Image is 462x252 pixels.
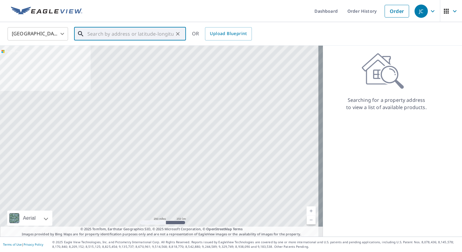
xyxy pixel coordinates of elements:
[205,27,252,40] a: Upload Blueprint
[24,242,43,247] a: Privacy Policy
[3,243,43,246] p: |
[192,27,252,40] div: OR
[385,5,409,18] a: Order
[307,206,316,215] a: Current Level 5, Zoom In
[8,25,68,42] div: [GEOGRAPHIC_DATA]
[11,7,82,16] img: EV Logo
[174,30,182,38] button: Clear
[7,211,52,226] div: Aerial
[87,25,174,42] input: Search by address or latitude-longitude
[233,227,243,231] a: Terms
[415,5,428,18] div: JC
[346,96,427,111] p: Searching for a property address to view a list of available products.
[52,240,459,249] p: © 2025 Eagle View Technologies, Inc. and Pictometry International Corp. All Rights Reserved. Repo...
[206,227,232,231] a: OpenStreetMap
[307,215,316,225] a: Current Level 5, Zoom Out
[21,211,37,226] div: Aerial
[80,227,243,232] span: © 2025 TomTom, Earthstar Geographics SIO, © 2025 Microsoft Corporation, ©
[3,242,22,247] a: Terms of Use
[210,30,247,37] span: Upload Blueprint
